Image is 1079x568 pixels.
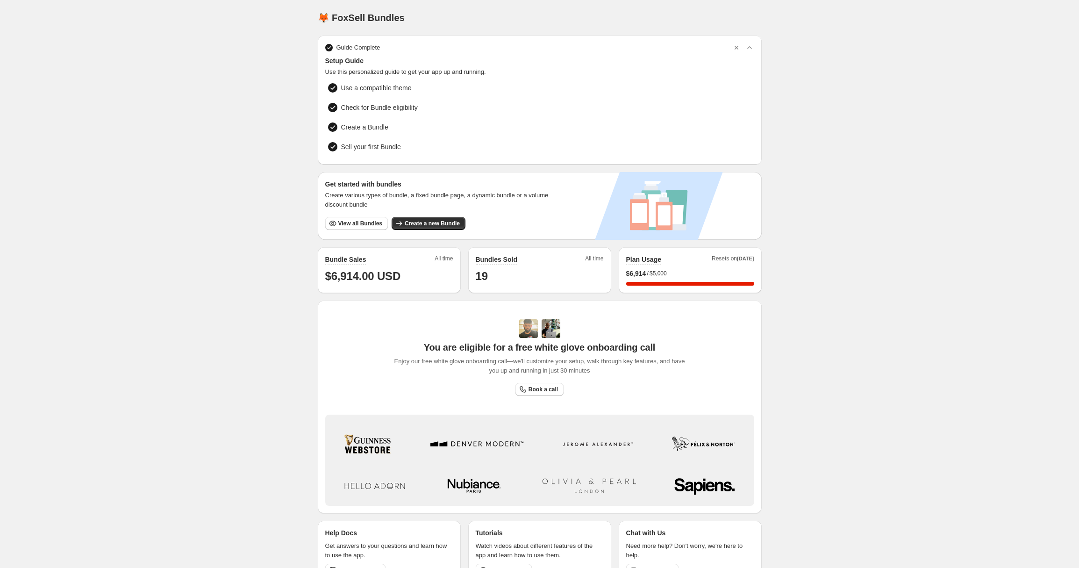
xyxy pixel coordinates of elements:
[325,67,754,77] span: Use this personalized guide to get your app up and running.
[542,319,560,338] img: Prakhar
[392,217,465,230] button: Create a new Bundle
[405,220,460,227] span: Create a new Bundle
[650,270,667,277] span: $5,000
[585,255,603,265] span: All time
[529,386,558,393] span: Book a call
[476,528,503,538] p: Tutorials
[325,255,366,264] h2: Bundle Sales
[325,541,453,560] p: Get answers to your questions and learn how to use the app.
[737,256,754,261] span: [DATE]
[519,319,538,338] img: Adi
[341,83,412,93] span: Use a compatible theme
[626,269,646,278] span: $ 6,914
[435,255,453,265] span: All time
[325,180,557,189] h3: Get started with bundles
[476,541,604,560] p: Watch videos about different features of the app and learn how to use them.
[325,217,388,230] button: View all Bundles
[424,342,655,353] span: You are eligible for a free white glove onboarding call
[476,255,517,264] h2: Bundles Sold
[338,220,382,227] span: View all Bundles
[341,103,418,112] span: Check for Bundle eligibility
[712,255,754,265] span: Resets on
[325,528,357,538] p: Help Docs
[626,255,661,264] h2: Plan Usage
[626,528,666,538] p: Chat with Us
[325,269,453,284] h1: $6,914.00 USD
[515,383,564,396] a: Book a call
[341,122,388,132] span: Create a Bundle
[476,269,604,284] h1: 19
[341,142,401,151] span: Sell your first Bundle
[626,541,754,560] p: Need more help? Don't worry, we're here to help.
[325,191,557,209] span: Create various types of bundle, a fixed bundle page, a dynamic bundle or a volume discount bundle
[325,56,754,65] span: Setup Guide
[626,269,754,278] div: /
[389,357,690,375] span: Enjoy our free white glove onboarding call—we'll customize your setup, walk through key features,...
[336,43,380,52] span: Guide Complete
[318,12,405,23] h1: 🦊 FoxSell Bundles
